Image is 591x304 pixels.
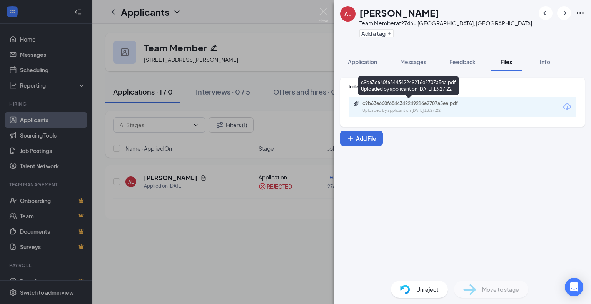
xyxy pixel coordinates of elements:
svg: ArrowRight [559,8,569,18]
div: AL [344,10,351,18]
button: ArrowRight [557,6,571,20]
svg: Paperclip [353,100,359,106]
button: PlusAdd a tag [359,29,394,37]
div: c9b63e660f6844342249216e2707a5ea.pdf [362,100,470,106]
span: Application [348,58,377,65]
div: c9b63e660f6844342249216e2707a5ea.pdf Uploaded by applicant on [DATE] 13:27:22 [358,76,459,95]
svg: Ellipses [576,8,585,18]
svg: Download [563,102,572,111]
div: Team Member at 2746 - [GEOGRAPHIC_DATA], [GEOGRAPHIC_DATA] [359,19,532,27]
span: Feedback [449,58,476,65]
span: Move to stage [482,285,519,294]
span: Info [540,58,550,65]
div: Uploaded by applicant on [DATE] 13:27:22 [362,108,478,114]
span: Files [501,58,512,65]
svg: Plus [347,135,354,142]
h1: [PERSON_NAME] [359,6,439,19]
span: Unreject [416,285,439,294]
div: Open Intercom Messenger [565,278,583,296]
button: ArrowLeftNew [539,6,553,20]
button: Add FilePlus [340,131,383,146]
span: Messages [400,58,426,65]
svg: Plus [387,31,392,36]
a: Paperclipc9b63e660f6844342249216e2707a5ea.pdfUploaded by applicant on [DATE] 13:27:22 [353,100,478,114]
div: Indeed Resume [349,83,576,90]
svg: ArrowLeftNew [541,8,550,18]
